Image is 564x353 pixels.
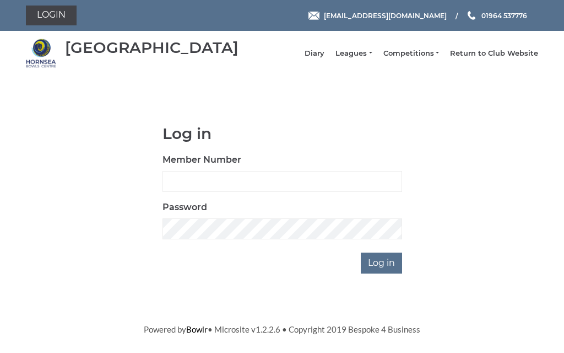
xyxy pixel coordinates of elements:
[65,39,238,56] div: [GEOGRAPHIC_DATA]
[481,11,527,19] span: 01964 537776
[162,201,207,214] label: Password
[361,253,402,274] input: Log in
[450,49,538,58] a: Return to Club Website
[308,12,319,20] img: Email
[468,11,475,20] img: Phone us
[305,49,324,58] a: Diary
[144,324,420,334] span: Powered by • Microsite v1.2.2.6 • Copyright 2019 Bespoke 4 Business
[466,10,527,21] a: Phone us 01964 537776
[308,10,447,21] a: Email [EMAIL_ADDRESS][DOMAIN_NAME]
[324,11,447,19] span: [EMAIL_ADDRESS][DOMAIN_NAME]
[335,49,372,58] a: Leagues
[26,6,77,25] a: Login
[162,125,402,142] h1: Log in
[26,38,56,68] img: Hornsea Bowls Centre
[162,153,241,167] label: Member Number
[186,324,208,334] a: Bowlr
[383,49,439,58] a: Competitions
